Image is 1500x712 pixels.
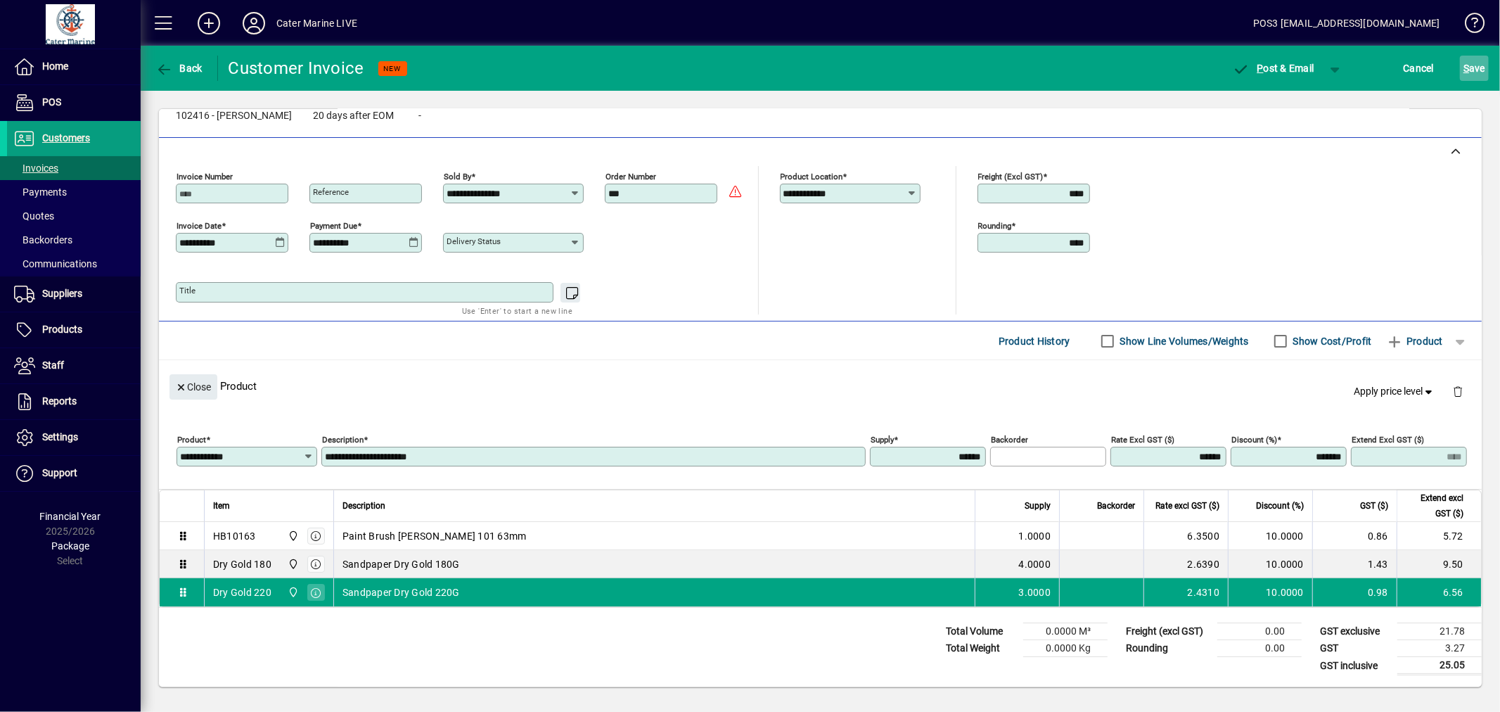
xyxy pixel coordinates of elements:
[1349,379,1442,405] button: Apply price level
[991,435,1028,445] mat-label: Backorder
[177,172,233,182] mat-label: Invoice number
[447,236,501,246] mat-label: Delivery status
[1257,63,1264,74] span: P
[939,623,1023,640] td: Total Volume
[1460,56,1489,81] button: Save
[1441,374,1475,408] button: Delete
[155,63,203,74] span: Back
[1463,57,1485,80] span: ave
[1360,498,1388,514] span: GST ($)
[322,435,364,445] mat-label: Description
[978,221,1012,231] mat-label: Rounding
[7,420,141,455] a: Settings
[1441,385,1475,398] app-page-header-button: Delete
[1153,585,1219,599] div: 2.4310
[1228,550,1312,578] td: 10.0000
[1155,498,1219,514] span: Rate excl GST ($)
[159,360,1482,412] div: Product
[1119,623,1217,640] td: Freight (excl GST)
[1397,550,1481,578] td: 9.50
[276,12,357,34] div: Cater Marine LIVE
[1023,623,1108,640] td: 0.0000 M³
[7,348,141,383] a: Staff
[7,252,141,276] a: Communications
[14,210,54,222] span: Quotes
[1454,3,1482,49] a: Knowledge Base
[605,172,656,182] mat-label: Order number
[42,61,68,72] span: Home
[310,221,357,231] mat-label: Payment due
[313,187,349,197] mat-label: Reference
[1256,498,1304,514] span: Discount (%)
[1312,550,1397,578] td: 1.43
[444,172,471,182] mat-label: Sold by
[169,374,217,400] button: Close
[7,276,141,312] a: Suppliers
[1153,529,1219,543] div: 6.3500
[186,11,231,36] button: Add
[1386,330,1443,352] span: Product
[213,529,256,543] div: HB10163
[1019,557,1051,571] span: 4.0000
[179,286,195,295] mat-label: Title
[1253,12,1440,34] div: POS3 [EMAIL_ADDRESS][DOMAIN_NAME]
[1313,657,1397,675] td: GST inclusive
[1019,585,1051,599] span: 3.0000
[284,585,300,600] span: Cater Marine
[42,360,64,371] span: Staff
[1463,63,1469,74] span: S
[1023,640,1108,657] td: 0.0000 Kg
[1025,498,1051,514] span: Supply
[1397,623,1482,640] td: 21.78
[1111,435,1174,445] mat-label: Rate excl GST ($)
[42,288,82,299] span: Suppliers
[1379,329,1450,354] button: Product
[1290,334,1372,348] label: Show Cost/Profit
[342,557,460,571] span: Sandpaper Dry Gold 180G
[1217,623,1302,640] td: 0.00
[462,303,572,319] mat-hint: Use 'Enter' to start a new line
[1397,578,1481,606] td: 6.56
[7,204,141,228] a: Quotes
[1404,57,1435,80] span: Cancel
[14,234,72,246] span: Backorders
[1397,657,1482,675] td: 25.05
[7,456,141,491] a: Support
[14,186,67,198] span: Payments
[7,228,141,252] a: Backorders
[152,56,206,81] button: Back
[7,312,141,348] a: Products
[1313,640,1397,657] td: GST
[177,435,206,445] mat-label: Product
[42,467,77,478] span: Support
[166,380,221,393] app-page-header-button: Close
[418,110,421,122] span: -
[342,498,385,514] span: Description
[51,540,89,552] span: Package
[141,56,218,81] app-page-header-button: Back
[1226,56,1321,81] button: Post & Email
[342,529,527,543] span: Paint Brush [PERSON_NAME] 101 63mm
[1153,557,1219,571] div: 2.6390
[284,528,300,544] span: Cater Marine
[1117,334,1249,348] label: Show Line Volumes/Weights
[1233,63,1314,74] span: ost & Email
[781,172,843,182] mat-label: Product location
[993,329,1076,354] button: Product History
[229,57,364,80] div: Customer Invoice
[42,395,77,407] span: Reports
[42,132,90,144] span: Customers
[342,585,460,599] span: Sandpaper Dry Gold 220G
[384,64,402,73] span: NEW
[1019,529,1051,543] span: 1.0000
[1312,522,1397,550] td: 0.86
[213,498,230,514] span: Item
[231,11,276,36] button: Profile
[40,511,101,522] span: Financial Year
[213,585,271,599] div: Dry Gold 220
[42,431,78,443] span: Settings
[213,557,271,571] div: Dry Gold 180
[1312,578,1397,606] td: 0.98
[14,163,58,174] span: Invoices
[176,110,292,122] span: 102416 - [PERSON_NAME]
